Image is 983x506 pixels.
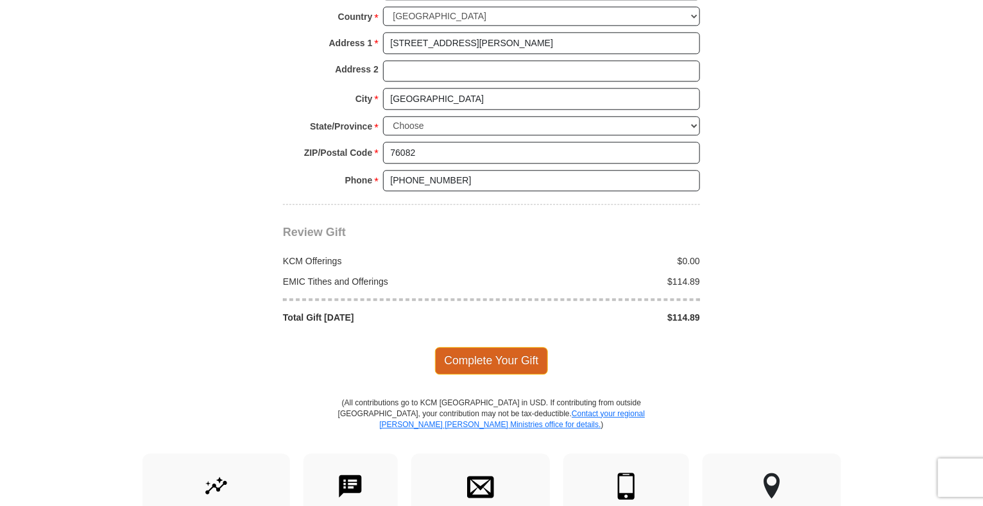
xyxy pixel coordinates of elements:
[345,171,373,189] strong: Phone
[379,409,645,429] a: Contact your regional [PERSON_NAME] [PERSON_NAME] Ministries office for details.
[763,473,781,500] img: other-region
[355,90,372,108] strong: City
[338,398,645,453] p: (All contributions go to KCM [GEOGRAPHIC_DATA] in USD. If contributing from outside [GEOGRAPHIC_D...
[613,473,640,500] img: mobile.svg
[310,117,372,135] strong: State/Province
[491,311,707,324] div: $114.89
[491,255,707,267] div: $0.00
[329,34,373,52] strong: Address 1
[277,275,492,288] div: EMIC Tithes and Offerings
[203,473,230,500] img: give-by-stock.svg
[467,473,494,500] img: envelope.svg
[277,255,492,267] div: KCM Offerings
[304,144,373,162] strong: ZIP/Postal Code
[435,347,549,374] span: Complete Your Gift
[338,8,373,26] strong: Country
[277,311,492,324] div: Total Gift [DATE]
[491,275,707,288] div: $114.89
[337,473,364,500] img: text-to-give.svg
[335,60,379,78] strong: Address 2
[283,226,346,239] span: Review Gift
